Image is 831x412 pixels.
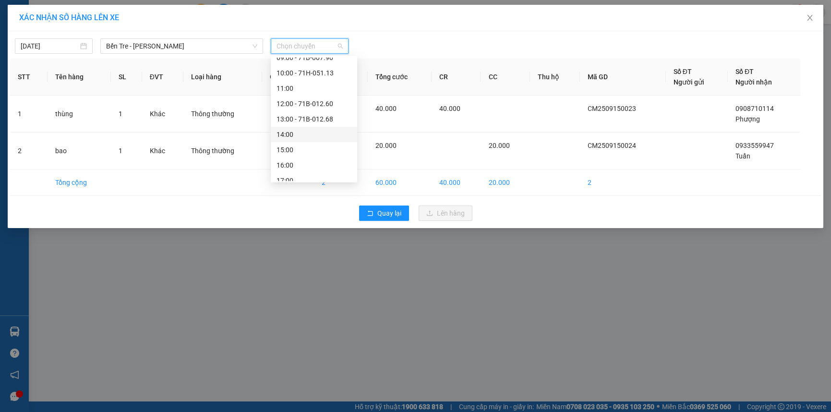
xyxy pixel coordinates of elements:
[588,105,636,112] span: CM2509150023
[580,170,666,196] td: 2
[111,59,142,96] th: SL
[277,145,351,155] div: 15:00
[10,59,48,96] th: STT
[368,59,432,96] th: Tổng cước
[277,175,351,186] div: 17:00
[368,170,432,196] td: 60.000
[488,142,509,149] span: 20.000
[735,142,774,149] span: 0933559947
[183,96,262,133] td: Thông thường
[674,68,692,75] span: Số ĐT
[183,133,262,170] td: Thông thường
[735,105,774,112] span: 0908710114
[277,83,351,94] div: 11:00
[277,68,351,78] div: 10:00 - 71H-051.13
[19,13,119,22] span: XÁC NHẬN SỐ HÀNG LÊN XE
[10,96,48,133] td: 1
[252,43,258,49] span: down
[481,170,530,196] td: 20.000
[48,59,111,96] th: Tên hàng
[48,170,111,196] td: Tổng cộng
[277,129,351,140] div: 14:00
[530,59,580,96] th: Thu hộ
[432,59,481,96] th: CR
[432,170,481,196] td: 40.000
[375,105,397,112] span: 40.000
[119,110,122,118] span: 1
[10,133,48,170] td: 2
[367,210,373,218] span: rollback
[21,41,78,51] input: 15/09/2025
[735,78,772,86] span: Người nhận
[377,208,401,218] span: Quay lại
[119,147,122,155] span: 1
[481,59,530,96] th: CC
[796,5,823,32] button: Close
[375,142,397,149] span: 20.000
[48,96,111,133] td: thùng
[277,52,351,63] div: 09:00 - 71B-007.90
[48,133,111,170] td: bao
[735,152,750,160] span: Tuấn
[277,160,351,170] div: 16:00
[314,170,368,196] td: 2
[142,133,183,170] td: Khác
[806,14,814,22] span: close
[183,59,262,96] th: Loại hàng
[674,78,704,86] span: Người gửi
[262,59,314,96] th: Ghi chú
[142,59,183,96] th: ĐVT
[735,68,754,75] span: Số ĐT
[735,115,760,123] span: Phượng
[142,96,183,133] td: Khác
[580,59,666,96] th: Mã GD
[588,142,636,149] span: CM2509150024
[359,206,409,221] button: rollbackQuay lại
[277,39,343,53] span: Chọn chuyến
[439,105,460,112] span: 40.000
[277,98,351,109] div: 12:00 - 71B-012.60
[277,114,351,124] div: 13:00 - 71B-012.68
[419,206,472,221] button: uploadLên hàng
[106,39,257,53] span: Bến Tre - Hồ Chí Minh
